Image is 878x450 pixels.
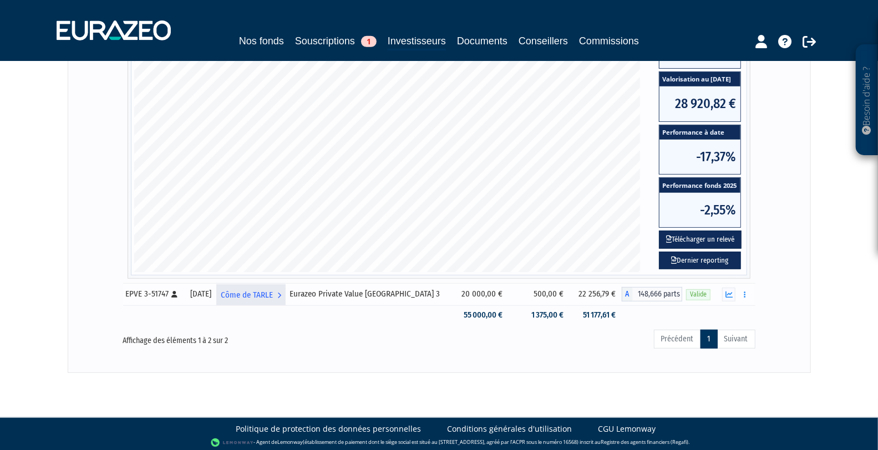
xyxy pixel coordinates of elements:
[236,423,422,434] a: Politique de protection des données personnelles
[519,33,568,49] a: Conseillers
[295,33,377,49] a: Souscriptions1
[126,288,182,300] div: EPVE 3-51747
[172,291,178,298] i: [Français] Personne physique
[579,33,639,49] a: Commissions
[216,283,286,305] a: Côme de TARLE
[659,178,740,193] span: Performance fonds 2025
[659,252,741,270] a: Dernier reporting
[221,285,273,305] span: Côme de TARLE
[570,305,622,325] td: 51 177,61 €
[190,288,213,300] div: [DATE]
[570,283,622,305] td: 22 256,79 €
[508,305,570,325] td: 1 375,00 €
[622,287,633,301] span: A
[454,305,508,325] td: 55 000,00 €
[659,125,740,140] span: Performance à date
[659,231,742,249] button: Télécharger un relevé
[277,438,303,446] a: Lemonway
[448,423,572,434] a: Conditions générales d'utilisation
[622,287,683,301] div: A - Eurazeo Private Value Europe 3
[659,140,740,174] span: -17,37%
[701,330,718,349] a: 1
[454,283,508,305] td: 20 000,00 €
[211,437,253,448] img: logo-lemonway.png
[508,283,570,305] td: 500,00 €
[11,437,867,448] div: - Agent de (établissement de paiement dont le siège social est situé au [STREET_ADDRESS], agréé p...
[633,287,683,301] span: 148,666 parts
[601,438,688,446] a: Registre des agents financiers (Regafi)
[277,285,281,305] i: Voir l'investisseur
[598,423,656,434] a: CGU Lemonway
[57,21,171,40] img: 1732889491-logotype_eurazeo_blanc_rvb.png
[123,329,377,346] div: Affichage des éléments 1 à 2 sur 2
[659,86,740,121] span: 28 920,82 €
[659,72,740,87] span: Valorisation au [DATE]
[686,289,710,300] span: Valide
[388,33,446,50] a: Investisseurs
[239,33,284,49] a: Nos fonds
[290,288,450,300] div: Eurazeo Private Value [GEOGRAPHIC_DATA] 3
[361,36,377,47] span: 1
[659,193,740,227] span: -2,55%
[861,50,874,150] p: Besoin d'aide ?
[457,33,507,49] a: Documents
